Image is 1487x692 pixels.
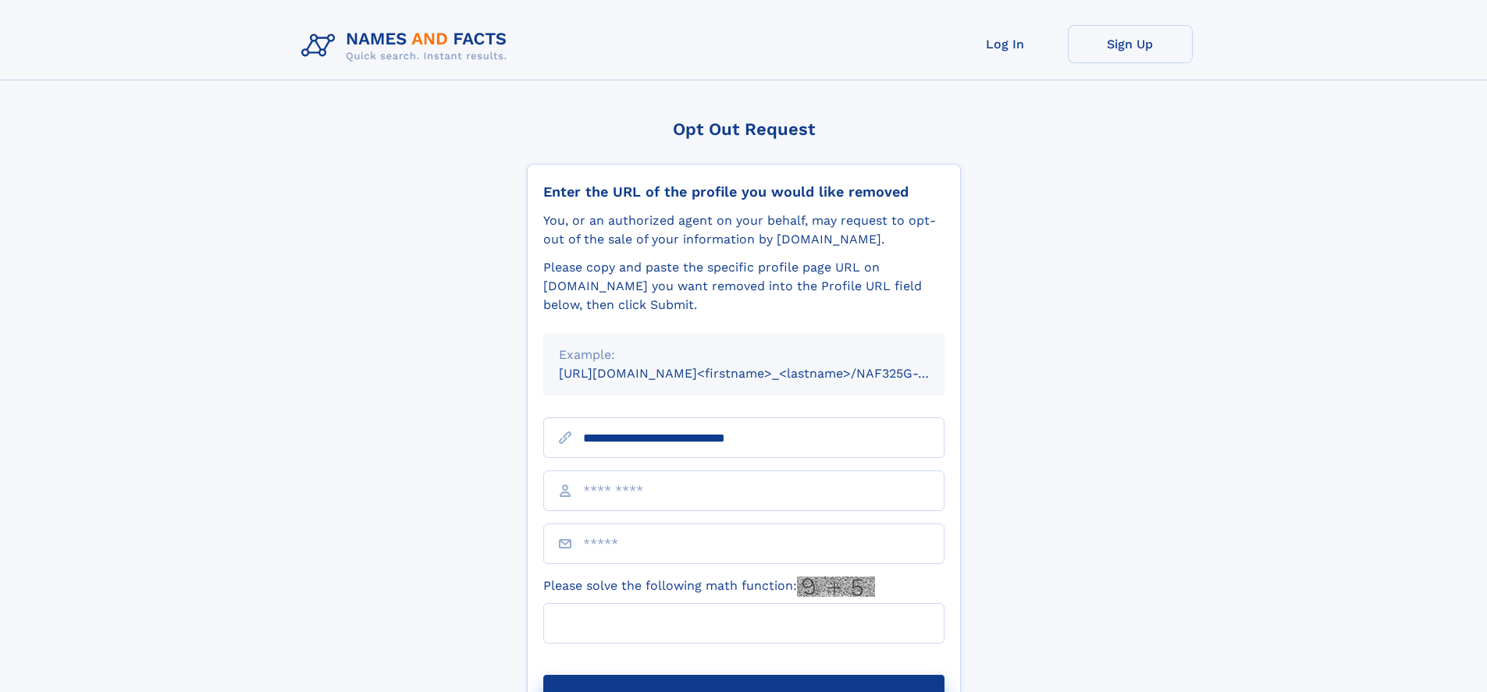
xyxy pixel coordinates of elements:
div: You, or an authorized agent on your behalf, may request to opt-out of the sale of your informatio... [543,211,944,249]
div: Please copy and paste the specific profile page URL on [DOMAIN_NAME] you want removed into the Pr... [543,258,944,314]
div: Opt Out Request [527,119,961,139]
img: Logo Names and Facts [295,25,520,67]
label: Please solve the following math function: [543,577,875,597]
div: Example: [559,346,929,364]
div: Enter the URL of the profile you would like removed [543,183,944,201]
a: Sign Up [1068,25,1193,63]
a: Log In [943,25,1068,63]
small: [URL][DOMAIN_NAME]<firstname>_<lastname>/NAF325G-xxxxxxxx [559,366,974,381]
